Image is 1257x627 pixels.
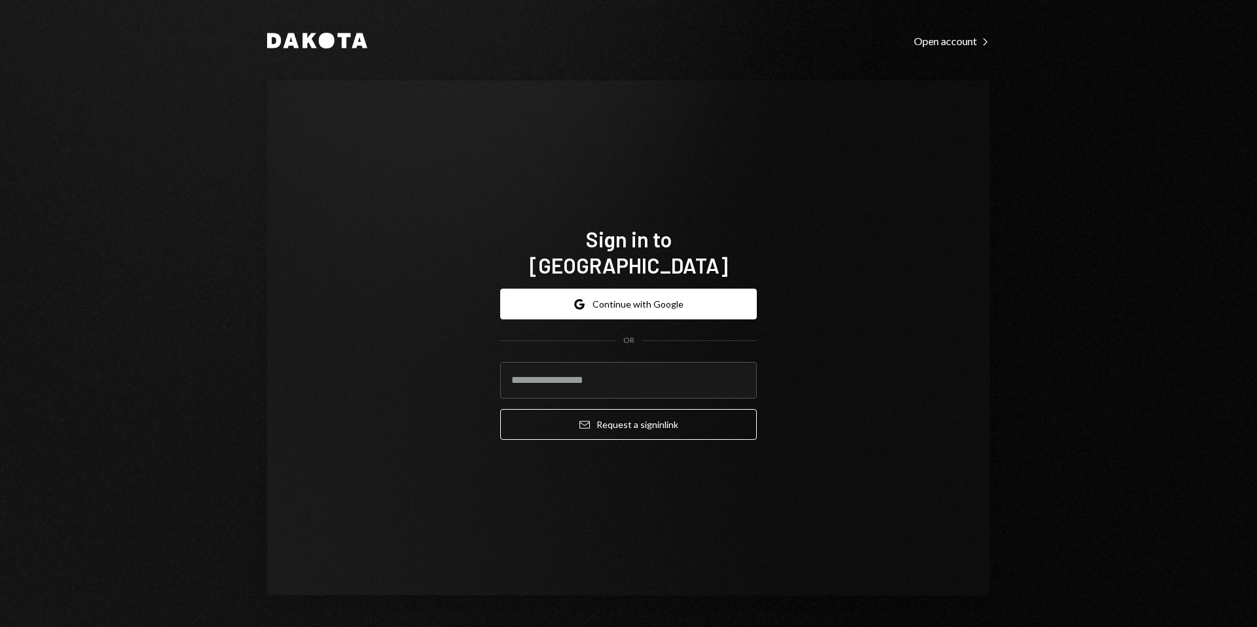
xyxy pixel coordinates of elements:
button: Continue with Google [500,289,757,319]
a: Open account [914,33,990,48]
div: OR [623,335,634,346]
button: Request a signinlink [500,409,757,440]
div: Open account [914,35,990,48]
h1: Sign in to [GEOGRAPHIC_DATA] [500,226,757,278]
